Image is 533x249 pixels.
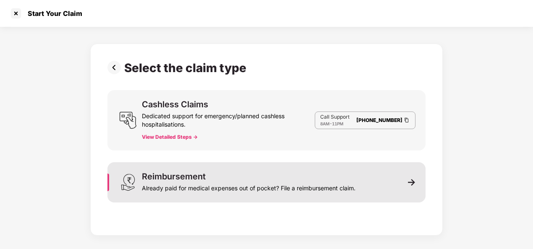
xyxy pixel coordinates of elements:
[320,120,350,127] div: -
[408,179,415,186] img: svg+xml;base64,PHN2ZyB3aWR0aD0iMTEiIGhlaWdodD0iMTEiIHZpZXdCb3g9IjAgMCAxMSAxMSIgZmlsbD0ibm9uZSIgeG...
[23,9,82,18] div: Start Your Claim
[142,134,198,140] button: View Detailed Steps ->
[119,174,137,191] img: svg+xml;base64,PHN2ZyB3aWR0aD0iMjQiIGhlaWdodD0iMzEiIHZpZXdCb3g9IjAgMCAyNCAzMSIgZmlsbD0ibm9uZSIgeG...
[124,61,250,75] div: Select the claim type
[332,121,343,126] span: 11PM
[142,181,355,192] div: Already paid for medical expenses out of pocket? File a reimbursement claim.
[142,172,206,181] div: Reimbursement
[320,114,350,120] p: Call Support
[356,117,402,123] a: [PHONE_NUMBER]
[142,109,315,129] div: Dedicated support for emergency/planned cashless hospitalisations.
[403,117,410,124] img: Clipboard Icon
[107,61,124,74] img: svg+xml;base64,PHN2ZyBpZD0iUHJldi0zMngzMiIgeG1sbnM9Imh0dHA6Ly93d3cudzMub3JnLzIwMDAvc3ZnIiB3aWR0aD...
[119,112,137,129] img: svg+xml;base64,PHN2ZyB3aWR0aD0iMjQiIGhlaWdodD0iMjUiIHZpZXdCb3g9IjAgMCAyNCAyNSIgZmlsbD0ibm9uZSIgeG...
[320,121,329,126] span: 8AM
[142,100,208,109] div: Cashless Claims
